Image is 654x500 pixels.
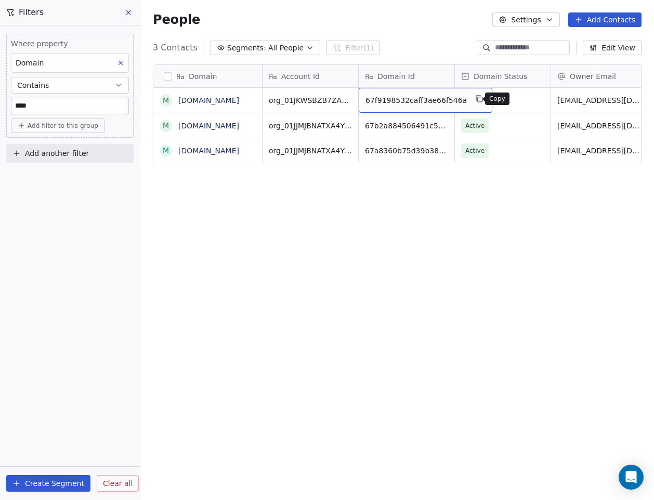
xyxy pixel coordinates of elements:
div: m [163,120,169,131]
div: grid [153,88,263,480]
span: People [153,12,200,28]
span: Domain Id [377,71,415,82]
span: 67f9198532caff3ae66f546a [365,95,467,106]
span: [EMAIL_ADDRESS][DOMAIN_NAME] [557,121,640,131]
a: [DOMAIN_NAME] [178,122,239,130]
span: 67b2a884506491c55846419e [365,121,448,131]
div: Account Id [263,65,358,87]
a: [DOMAIN_NAME] [178,96,239,104]
a: [DOMAIN_NAME] [178,147,239,155]
div: Owner Email [551,65,647,87]
span: Segments: [227,43,266,54]
span: org_01JKWSBZB7ZA0X3MXWN650GS9K [269,95,352,106]
span: org_01JJMJBNATXA4YMTA6JEFQRDAQ [269,146,352,156]
span: 67a8360b75d39b38ccb9320a [365,146,448,156]
span: Active [465,146,485,156]
span: 3 Contacts [153,42,198,54]
span: Account Id [281,71,320,82]
span: Domain Status [474,71,527,82]
div: m [163,145,169,156]
span: [EMAIL_ADDRESS][DOMAIN_NAME] [557,146,640,156]
button: Filter(1) [326,41,380,55]
span: Domain [189,71,217,82]
div: Domain Id [359,65,454,87]
div: Domain Status [455,65,551,87]
div: Domain [153,65,262,87]
span: All People [268,43,304,54]
div: Open Intercom Messenger [619,465,644,490]
p: Copy [489,95,505,103]
span: [EMAIL_ADDRESS][DOMAIN_NAME] [557,95,640,106]
span: Owner Email [570,71,616,82]
button: Settings [492,12,559,27]
span: Active [465,121,485,131]
div: m [163,95,169,106]
button: Add Contacts [568,12,642,27]
button: Edit View [583,41,642,55]
span: org_01JJMJBNATXA4YMTA6JEFQRDAQ [269,121,352,131]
